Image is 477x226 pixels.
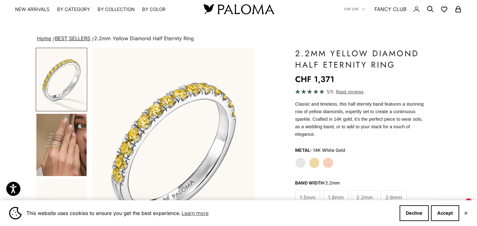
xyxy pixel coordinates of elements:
[400,205,429,221] button: Decline
[374,5,406,13] a: FANCY CLUB
[36,34,441,43] nav: breadcrumbs
[15,6,50,13] a: NEW ARRIVALS
[9,207,22,219] img: Cookie banner
[295,48,426,70] h1: 2.2mm Yellow Diamond Half Eternity Ring
[385,193,402,201] span: 2.6mm
[344,6,359,12] span: CHF CHF
[295,146,312,155] legend: Metal:
[356,193,373,201] span: 2.2mm
[37,35,51,41] a: Home
[344,6,365,12] button: CHF CHF
[295,88,426,95] a: 5/5 Read reviews
[98,6,135,13] summary: By Collection
[464,211,468,215] button: Close
[26,208,395,218] span: This website uses cookies to ensure you get the best experience.
[36,113,87,177] button: Go to item 4
[328,193,344,201] span: 1.8mm
[336,88,363,95] span: Read reviews
[181,208,209,218] a: Learn more
[300,193,315,201] span: 1.5mm
[325,180,340,185] variant-option-value: 2.2mm
[295,178,340,188] legend: Band Width:
[15,6,188,13] nav: Primary navigation
[36,48,87,111] button: Go to item 2
[36,114,87,176] img: #YellowGold #WhiteGold #RoseGold
[142,6,166,13] summary: By Color
[327,88,333,95] span: 5/5
[431,205,459,221] button: Accept
[57,6,90,13] summary: By Category
[313,146,345,155] variant-option-value: 14K White Gold
[55,35,90,41] a: BEST SELLERS
[94,35,193,41] span: 2.2mm Yellow Diamond Half Eternity Ring
[36,48,87,111] img: #WhiteGold
[295,102,424,137] span: Classic and timeless, this half eternity band features a stunning row of yellow diamonds, expertl...
[295,73,334,85] sale-price: CHF 1,371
